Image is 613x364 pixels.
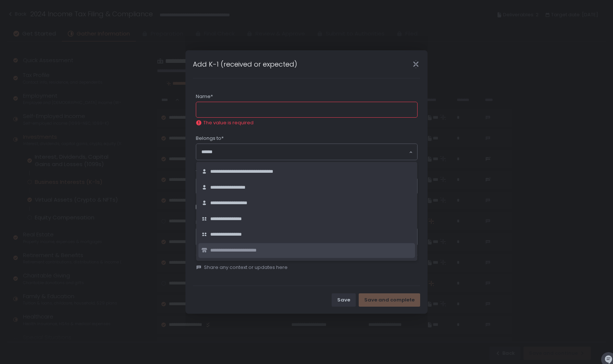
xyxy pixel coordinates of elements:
span: Share any context or updates here [204,264,288,271]
span: The value is required [203,119,254,126]
div: Close [404,60,428,68]
input: Search for option [201,148,408,156]
span: Name* [196,93,213,100]
button: Save [332,293,356,307]
div: Save [337,297,350,303]
span: K-1 and supporting documentation received:* [196,219,306,226]
span: Type* [196,169,210,176]
div: Search for option [196,144,417,160]
span: Belongs to* [196,135,224,142]
h1: Add K-1 (received or expected) [193,59,297,69]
